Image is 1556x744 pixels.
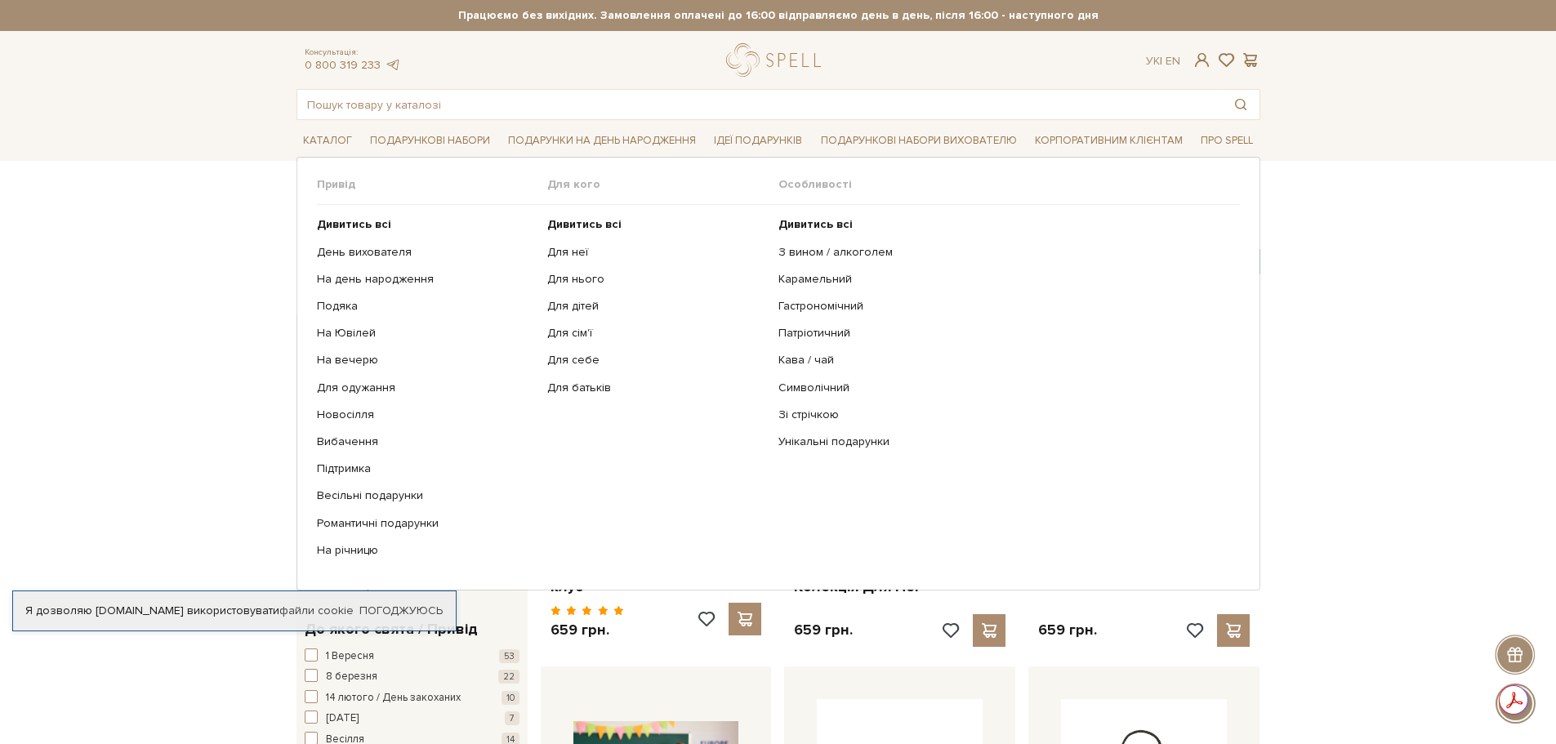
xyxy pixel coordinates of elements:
button: [DATE] 7 [305,711,519,727]
span: Особливості [778,177,1240,192]
strong: Працюємо без вихідних. Замовлення оплачені до 16:00 відправляємо день в день, після 16:00 - насту... [296,8,1260,23]
a: Для батьків [547,381,766,395]
a: Дивитись всі [778,217,1228,232]
button: 8 березня 22 [305,669,519,685]
b: Дивитись всі [778,217,853,231]
span: 1 Вересня [326,648,374,665]
a: Дивитись всі [547,217,766,232]
a: файли cookie [279,604,354,617]
span: Консультація: [305,47,401,58]
a: Корпоративним клієнтам [1028,127,1189,154]
a: Про Spell [1194,128,1260,154]
a: Для сім'ї [547,326,766,341]
a: Гастрономічний [778,299,1228,314]
span: [DATE] [326,711,359,727]
a: Подяка [317,299,536,314]
a: Подарунки на День народження [502,128,702,154]
a: Символічний [778,381,1228,395]
a: Каталог [296,128,359,154]
p: 659 грн. [551,621,625,639]
a: Кава / чай [778,353,1228,368]
a: logo [726,43,828,77]
span: 53 [499,649,519,663]
a: Для одужання [317,381,536,395]
a: Дивитись всі [317,217,536,232]
a: En [1166,54,1180,68]
a: На річницю [317,543,536,558]
a: Подарункові набори [363,128,497,154]
a: З вином / алкоголем [778,245,1228,260]
p: 659 грн. [794,621,853,639]
a: Для себе [547,353,766,368]
span: 10 [502,691,519,705]
button: Пошук товару у каталозі [1222,90,1260,119]
button: 14 лютого / День закоханих 10 [305,690,519,706]
span: 14 лютого / День закоханих [326,690,461,706]
span: Привід [317,177,548,192]
div: Ук [1146,54,1180,69]
a: Погоджуюсь [359,604,443,618]
a: Романтичні подарунки [317,516,536,531]
a: Для неї [547,245,766,260]
input: Пошук товару у каталозі [297,90,1222,119]
b: Дивитись всі [317,217,391,231]
a: На Ювілей [317,326,536,341]
a: Підтримка [317,461,536,476]
a: Унікальні подарунки [778,434,1228,449]
a: Патріотичний [778,326,1228,341]
a: Вибачення [317,434,536,449]
span: | [1160,54,1162,68]
b: Дивитись всі [547,217,622,231]
a: Подарункові набори вихователю [814,127,1023,154]
a: 0 800 319 233 [305,58,381,72]
a: Для нього [547,272,766,287]
a: Карамельний [778,272,1228,287]
a: День вихователя [317,245,536,260]
a: На вечерю [317,353,536,368]
p: 659 грн. [1038,621,1097,639]
div: Я дозволяю [DOMAIN_NAME] використовувати [13,604,456,618]
a: Зі стрічкою [778,408,1228,422]
a: telegram [385,58,401,72]
span: Для кого [547,177,778,192]
a: Ідеї подарунків [707,128,809,154]
a: Для дітей [547,299,766,314]
button: 1 Вересня 53 [305,648,519,665]
a: Новосілля [317,408,536,422]
a: На день народження [317,272,536,287]
a: Весільні подарунки [317,488,536,503]
span: 22 [498,670,519,684]
span: 8 березня [326,669,377,685]
span: 7 [505,711,519,725]
div: Каталог [296,157,1260,590]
